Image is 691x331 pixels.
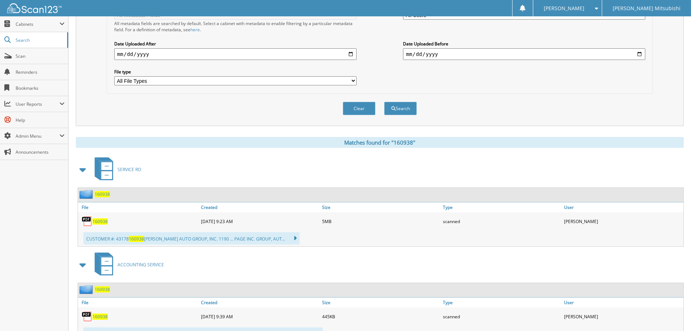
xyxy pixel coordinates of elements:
[441,214,562,229] div: scanned
[16,21,59,27] span: Cabinets
[199,214,320,229] div: [DATE] 9:23 AM
[114,20,357,33] div: All metadata fields are searched by default. Select a cabinet with metadata to enable filtering b...
[403,48,645,60] input: end
[16,53,65,59] span: Scan
[403,41,645,47] label: Date Uploaded Before
[95,191,110,197] a: 160938
[320,309,441,324] div: 445KB
[79,285,95,294] img: folder2.png
[562,309,683,324] div: [PERSON_NAME]
[95,286,110,292] a: 160938
[114,41,357,47] label: Date Uploaded After
[190,27,200,33] a: here
[199,202,320,212] a: Created
[320,202,441,212] a: Size
[199,309,320,324] div: [DATE] 9:39 AM
[114,69,357,75] label: File type
[82,216,92,227] img: PDF.png
[118,262,164,268] span: ACCOUNTING SERVICE
[83,232,300,245] div: CUSTOMER #: 43178 [PERSON_NAME] AUTO GROUP, INC. 1190 ... PAGE INC. GROUP, AUT...
[90,155,141,184] a: SERVICE RO
[562,298,683,307] a: User
[16,117,65,123] span: Help
[16,69,65,75] span: Reminders
[16,85,65,91] span: Bookmarks
[16,37,63,43] span: Search
[16,101,59,107] span: User Reports
[92,314,108,320] a: 160938
[76,137,684,148] div: Matches found for "160938"
[16,133,59,139] span: Admin Menu
[78,202,199,212] a: File
[129,236,144,242] span: 160938
[118,166,141,173] span: SERVICE RO
[384,102,417,115] button: Search
[90,250,164,279] a: ACCOUNTING SERVICE
[7,3,62,13] img: scan123-logo-white.svg
[114,48,357,60] input: start
[613,6,680,11] span: [PERSON_NAME] Mitsubishi
[79,190,95,199] img: folder2.png
[78,298,199,307] a: File
[544,6,584,11] span: [PERSON_NAME]
[92,218,108,225] a: 160938
[320,298,441,307] a: Size
[655,296,691,331] iframe: Chat Widget
[199,298,320,307] a: Created
[343,102,375,115] button: Clear
[320,214,441,229] div: 5MB
[441,298,562,307] a: Type
[562,214,683,229] div: [PERSON_NAME]
[441,309,562,324] div: scanned
[562,202,683,212] a: User
[16,149,65,155] span: Announcements
[82,311,92,322] img: PDF.png
[441,202,562,212] a: Type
